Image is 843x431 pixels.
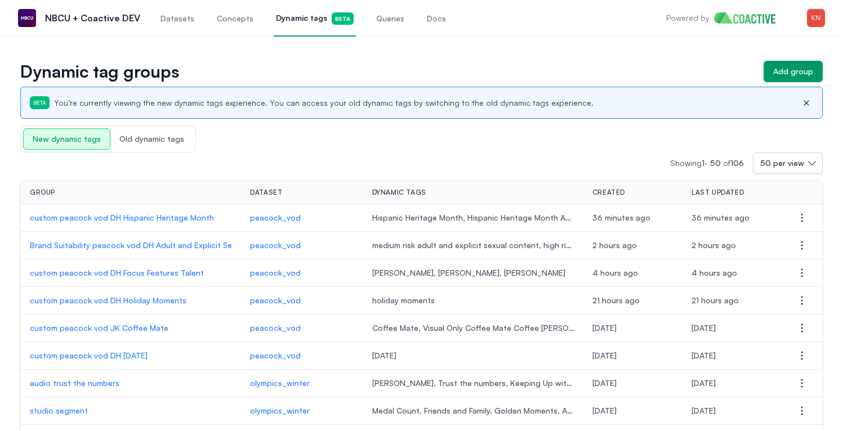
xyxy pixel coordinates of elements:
[372,212,574,223] span: Hispanic Heritage Month, Hispanic Heritage Month Audio
[372,188,426,197] span: Dynamic tags
[250,212,354,223] a: peacock_vod
[730,158,744,168] span: 106
[592,240,637,250] span: Thursday, August 14, 2025 at 3:11:02 PM UTC
[592,406,617,415] span: Thursday, August 7, 2025 at 2:42:43 PM UTC
[250,322,354,334] a: peacock_vod
[250,267,354,279] a: peacock_vod
[592,295,640,305] span: Wednesday, August 13, 2025 at 8:38:57 PM UTC
[592,268,638,277] span: Thursday, August 14, 2025 at 1:16:45 PM UTC
[110,129,193,149] span: Old dynamic tags
[372,240,574,251] span: medium risk adult and explicit sexual content, high risk adult and explicit sexual content, low r...
[250,405,354,416] a: olympics_winter
[710,158,721,168] span: 50
[760,158,804,169] span: 50 per view
[30,405,232,416] a: studio segment
[692,406,716,415] span: Thursday, August 7, 2025 at 2:42:43 PM UTC
[714,12,784,24] img: Home
[23,128,110,150] span: New dynamic tags
[372,405,574,416] span: Medal Count, Friends and Family, Golden Moments, Arround the Games
[692,295,739,305] span: Wednesday, August 13, 2025 at 8:38:57 PM UTC
[592,378,617,388] span: Thursday, August 7, 2025 at 4:49:12 PM UTC
[250,240,354,251] a: peacock_vod
[773,66,813,77] div: Add group
[753,152,823,174] button: 50 per view
[692,351,716,360] span: Monday, August 11, 2025 at 5:42:12 PM UTC
[30,240,232,251] a: Brand Suitability peacock vod DH Adult and Explicit Sexual Content
[250,378,354,389] a: olympics_winter
[372,378,574,389] span: [PERSON_NAME], Trust the numbers, Keeping Up with [PERSON_NAME]
[376,13,404,24] span: Queries
[372,267,574,279] span: [PERSON_NAME], [PERSON_NAME], [PERSON_NAME]
[592,213,650,222] span: Thursday, August 14, 2025 at 5:06:33 PM UTC
[372,322,574,334] span: Coffee Mate, Visual Only Coffee Mate Coffee [PERSON_NAME] try coffee mate
[276,12,354,25] span: Dynamic tags
[666,12,710,24] p: Powered by
[30,322,232,334] a: custom peacock vod JK Coffee Mate
[692,323,716,333] span: Monday, August 11, 2025 at 6:08:21 PM UTC
[723,158,744,168] span: of
[54,97,594,109] p: You’re currently viewing the new dynamic tags experience. You can access your old dynamic tags by...
[23,133,110,144] a: New dynamic tags
[30,350,232,361] a: custom peacock vod DH [DATE]
[692,188,744,197] span: Last updated
[702,158,704,168] span: 1
[250,350,354,361] a: peacock_vod
[692,378,716,388] span: Thursday, August 7, 2025 at 4:49:12 PM UTC
[692,240,736,250] span: Thursday, August 14, 2025 at 3:11:02 PM UTC
[250,188,282,197] span: Dataset
[45,11,140,25] p: NBCU + Coactive DEV
[250,295,354,306] a: peacock_vod
[807,9,825,27] img: Menu for the logged in user
[18,9,36,27] img: NBCU + Coactive DEV
[764,61,823,82] button: Add group
[30,188,55,197] span: Group
[592,351,617,360] span: Monday, August 11, 2025 at 5:42:12 PM UTC
[20,64,755,79] h1: Dynamic tag groups
[217,13,253,24] span: Concepts
[160,13,194,24] span: Datasets
[30,295,232,306] a: custom peacock vod DH Holiday Moments
[332,12,354,25] span: Beta
[692,268,737,277] span: Thursday, August 14, 2025 at 1:16:45 PM UTC
[30,267,232,279] a: custom peacock vod DH Focus Features Talent
[110,133,193,144] a: Old dynamic tags
[372,350,574,361] span: [DATE]
[692,213,750,222] span: Thursday, August 14, 2025 at 5:06:33 PM UTC
[30,378,232,389] a: audio trust the numbers
[592,323,617,333] span: Monday, August 11, 2025 at 6:08:21 PM UTC
[30,96,50,109] span: Beta
[372,295,574,306] span: holiday moments
[670,158,753,169] p: Showing -
[592,188,625,197] span: Created
[30,212,232,223] a: custom peacock vod DH Hispanic Heritage Month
